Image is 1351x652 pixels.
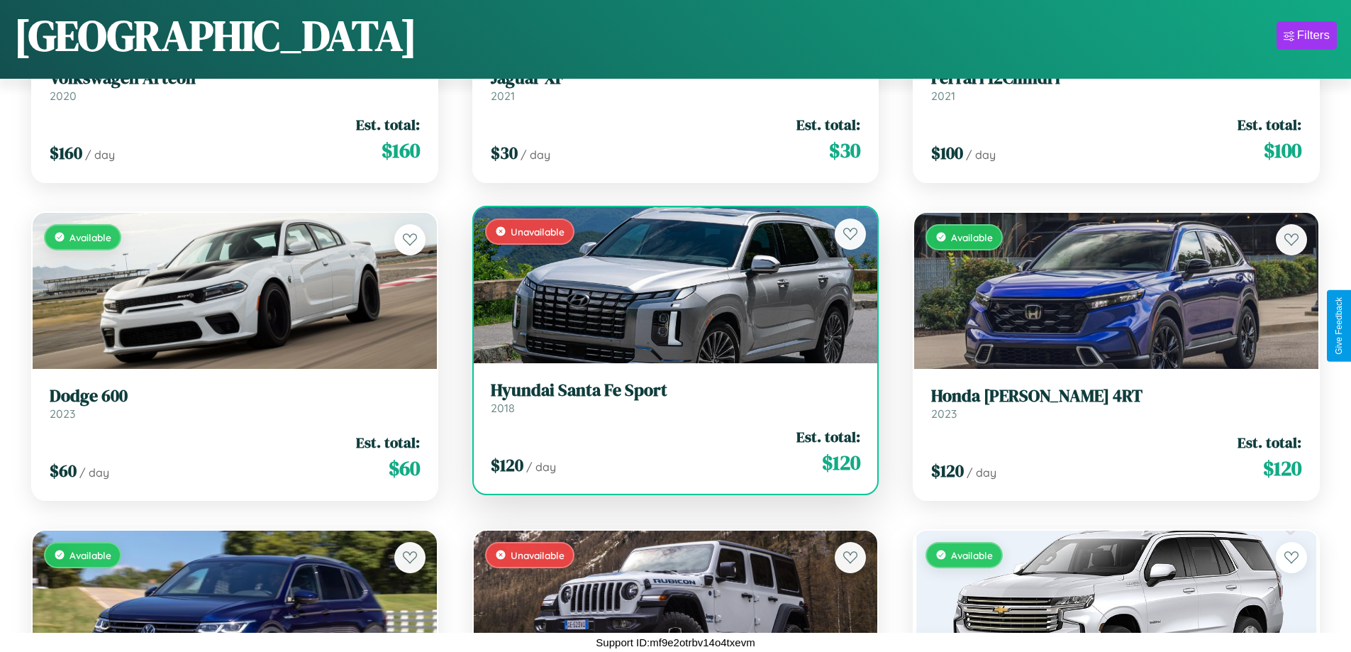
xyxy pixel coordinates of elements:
h3: Honda [PERSON_NAME] 4RT [931,386,1301,407]
span: $ 60 [50,459,77,482]
span: / day [85,148,115,162]
span: Est. total: [1238,432,1301,453]
span: / day [967,465,996,480]
span: 2023 [931,407,957,421]
span: Available [70,549,111,561]
h3: Jaguar XF [491,68,861,89]
span: / day [966,148,996,162]
span: $ 60 [389,454,420,482]
span: 2021 [931,89,955,103]
span: Est. total: [356,432,420,453]
a: Ferrari 12Cilindri2021 [931,68,1301,103]
span: Unavailable [511,549,565,561]
span: Est. total: [1238,114,1301,135]
h3: Hyundai Santa Fe Sport [491,380,861,401]
span: 2023 [50,407,75,421]
span: Available [951,549,993,561]
span: $ 100 [931,141,963,165]
span: Available [951,231,993,243]
a: Hyundai Santa Fe Sport2018 [491,380,861,415]
span: Est. total: [796,114,860,135]
span: 2020 [50,89,77,103]
span: $ 160 [50,141,82,165]
span: / day [526,460,556,474]
p: Support ID: mf9e2otrbv14o4txevm [596,633,755,652]
span: $ 100 [1264,136,1301,165]
span: Est. total: [356,114,420,135]
span: $ 30 [829,136,860,165]
span: / day [79,465,109,480]
span: $ 120 [822,448,860,477]
button: Filters [1277,21,1337,50]
h3: Ferrari 12Cilindri [931,68,1301,89]
span: Est. total: [796,426,860,447]
span: $ 120 [931,459,964,482]
span: $ 30 [491,141,518,165]
h3: Volkswagen Arteon [50,68,420,89]
span: 2021 [491,89,515,103]
a: Honda [PERSON_NAME] 4RT2023 [931,386,1301,421]
span: $ 160 [382,136,420,165]
h3: Dodge 600 [50,386,420,407]
a: Volkswagen Arteon2020 [50,68,420,103]
span: $ 120 [1263,454,1301,482]
h1: [GEOGRAPHIC_DATA] [14,6,417,65]
a: Jaguar XF2021 [491,68,861,103]
span: 2018 [491,401,515,415]
span: Available [70,231,111,243]
span: $ 120 [491,453,523,477]
div: Give Feedback [1334,297,1344,355]
div: Filters [1297,28,1330,43]
a: Dodge 6002023 [50,386,420,421]
span: / day [521,148,550,162]
span: Unavailable [511,226,565,238]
